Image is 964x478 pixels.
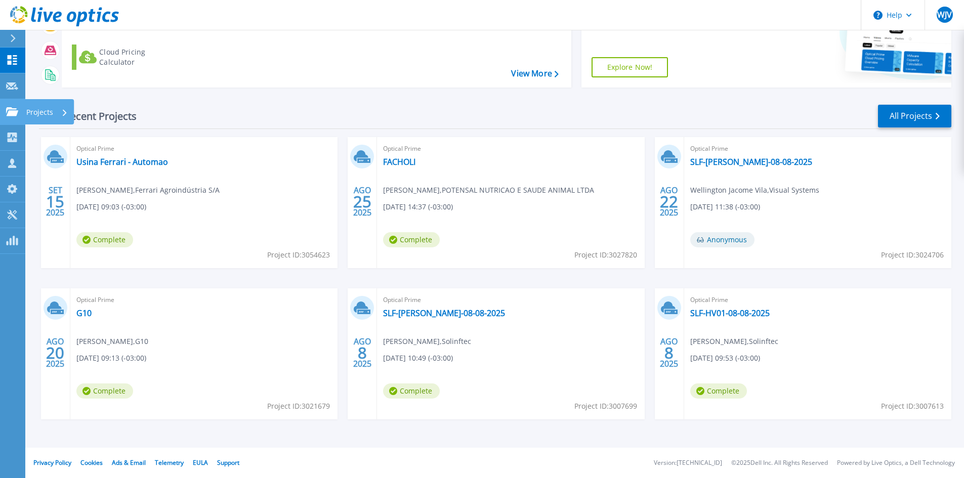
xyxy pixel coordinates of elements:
span: Complete [383,232,440,247]
span: [PERSON_NAME] , Solinftec [383,336,471,347]
a: Cookies [80,458,103,467]
li: Version: [TECHNICAL_ID] [654,460,722,466]
a: All Projects [878,105,951,127]
div: AGO 2025 [46,334,65,371]
a: SLF-[PERSON_NAME]-08-08-2025 [383,308,505,318]
a: SLF-[PERSON_NAME]-08-08-2025 [690,157,812,167]
span: [PERSON_NAME] , Solinftec [690,336,778,347]
span: Complete [76,232,133,247]
span: [DATE] 09:13 (-03:00) [76,353,146,364]
span: Project ID: 3021679 [267,401,330,412]
span: 15 [46,197,64,206]
span: 22 [660,197,678,206]
span: Complete [76,383,133,399]
span: Wellington Jacome Vila , Visual Systems [690,185,819,196]
div: AGO 2025 [353,334,372,371]
span: Optical Prime [76,143,331,154]
a: SLF-HV01-08-08-2025 [690,308,770,318]
li: Powered by Live Optics, a Dell Technology [837,460,955,466]
a: Privacy Policy [33,458,71,467]
a: Usina Ferrari - Automao [76,157,168,167]
span: [PERSON_NAME] , G10 [76,336,148,347]
div: AGO 2025 [659,183,679,220]
div: Cloud Pricing Calculator [99,47,180,67]
span: [PERSON_NAME] , Ferrari Agroindústria S/A [76,185,220,196]
a: Support [217,458,239,467]
span: Project ID: 3027820 [574,249,637,260]
a: View More [511,69,558,78]
span: Optical Prime [76,294,331,306]
p: Projects [26,99,53,125]
div: SET 2025 [46,183,65,220]
a: Ads & Email [112,458,146,467]
a: FACHOLI [383,157,415,167]
div: Recent Projects [39,104,150,128]
span: Project ID: 3007699 [574,401,637,412]
span: WJV [937,11,952,19]
span: Optical Prime [383,294,638,306]
span: Optical Prime [383,143,638,154]
span: [DATE] 09:53 (-03:00) [690,353,760,364]
span: Optical Prime [690,294,945,306]
span: Complete [690,383,747,399]
span: [DATE] 11:38 (-03:00) [690,201,760,212]
span: Complete [383,383,440,399]
span: Project ID: 3007613 [881,401,944,412]
li: © 2025 Dell Inc. All Rights Reserved [731,460,828,466]
a: Cloud Pricing Calculator [72,45,185,70]
span: [DATE] 10:49 (-03:00) [383,353,453,364]
a: EULA [193,458,208,467]
a: Explore Now! [592,57,668,77]
span: 20 [46,349,64,357]
a: Telemetry [155,458,184,467]
span: 8 [358,349,367,357]
span: [DATE] 14:37 (-03:00) [383,201,453,212]
div: AGO 2025 [353,183,372,220]
span: Optical Prime [690,143,945,154]
span: Project ID: 3054623 [267,249,330,260]
div: AGO 2025 [659,334,679,371]
span: 25 [353,197,371,206]
span: Anonymous [690,232,755,247]
a: G10 [76,308,92,318]
span: Project ID: 3024706 [881,249,944,260]
span: [PERSON_NAME] , POTENSAL NUTRICAO E SAUDE ANIMAL LTDA [383,185,594,196]
span: 8 [664,349,674,357]
span: [DATE] 09:03 (-03:00) [76,201,146,212]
